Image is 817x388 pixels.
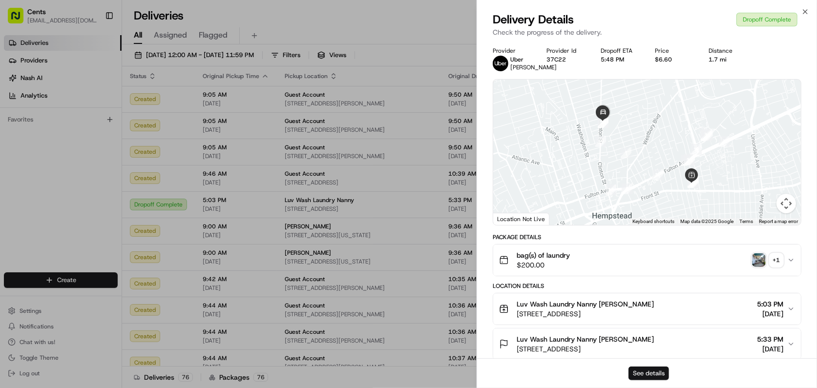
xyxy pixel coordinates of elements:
span: • [81,178,84,185]
div: Location Not Live [493,213,549,225]
img: 1738778727109-b901c2ba-d612-49f7-a14d-d897ce62d23f [21,93,38,111]
span: [DATE] [86,151,106,159]
a: Report a map error [759,219,798,224]
input: Clear [25,63,161,73]
img: 1736555255976-a54dd68f-1ca7-489b-9aae-adbdc363a1c4 [20,152,27,160]
span: [DATE] [757,344,783,354]
div: 22 [598,117,608,128]
button: Luv Wash Laundry Nanny [PERSON_NAME][STREET_ADDRESS]5:33 PM[DATE] [493,328,801,360]
span: Pylon [97,242,118,249]
button: See all [151,125,178,137]
img: 1736555255976-a54dd68f-1ca7-489b-9aae-adbdc363a1c4 [20,178,27,186]
div: Location Details [493,282,801,290]
div: 11 [702,130,713,141]
span: [PERSON_NAME] [30,151,79,159]
div: 9 [700,130,711,141]
button: 37C22 [547,56,566,63]
span: [STREET_ADDRESS] [517,344,654,354]
div: 💻 [83,219,90,227]
img: Google [496,212,528,225]
span: Luv Wash Laundry Nanny [PERSON_NAME] [517,334,654,344]
div: Dropoff ETA [601,47,639,55]
div: 7 [719,136,730,147]
div: 5:48 PM [601,56,639,63]
div: Price [655,47,693,55]
div: Start new chat [44,93,160,103]
div: 📗 [10,219,18,227]
div: 3 [681,155,692,166]
button: Start new chat [166,96,178,108]
div: 16 [684,155,695,165]
span: Uber [510,56,524,63]
div: Distance [709,47,748,55]
div: 18 [606,184,616,195]
img: photo_proof_of_pickup image [752,253,766,267]
span: [DATE] [757,309,783,319]
button: Keyboard shortcuts [632,218,674,225]
span: 5:03 PM [757,299,783,309]
a: 📗Knowledge Base [6,214,79,232]
span: • [81,151,84,159]
a: 💻API Documentation [79,214,161,232]
span: Map data ©2025 Google [680,219,733,224]
p: Check the progress of the delivery. [493,27,801,37]
span: [DATE] [86,178,106,185]
div: 19 [595,136,606,147]
div: Provider Id [547,47,586,55]
span: [STREET_ADDRESS] [517,309,654,319]
span: $200.00 [517,260,570,270]
button: bag(s) of laundry$200.00photo_proof_of_pickup image+1 [493,245,801,276]
button: Luv Wash Laundry Nanny [PERSON_NAME][STREET_ADDRESS]5:03 PM[DATE] [493,293,801,325]
a: Open this area in Google Maps (opens a new window) [496,212,528,225]
div: $6.60 [655,56,693,63]
div: 1.7 mi [709,56,748,63]
span: [PERSON_NAME] [510,63,557,71]
a: Terms [739,219,753,224]
div: Package Details [493,233,801,241]
a: Powered byPylon [69,242,118,249]
img: 1736555255976-a54dd68f-1ca7-489b-9aae-adbdc363a1c4 [10,93,27,111]
img: uber-new-logo.jpeg [493,56,508,71]
img: Grace Nketiah [10,142,25,158]
span: Knowledge Base [20,218,75,228]
div: 10 [701,129,712,140]
div: 17 [652,169,663,180]
img: Masood Aslam [10,168,25,184]
img: Nash [10,10,29,29]
span: [PERSON_NAME] [30,178,79,185]
div: 1 [621,147,631,158]
span: Delivery Details [493,12,574,27]
div: + 1 [770,253,783,267]
div: 2 [622,184,632,194]
span: 5:33 PM [757,334,783,344]
button: Map camera controls [776,194,796,213]
div: Provider [493,47,531,55]
p: Welcome 👋 [10,39,178,55]
div: Past conversations [10,127,63,135]
div: 12 [691,144,702,155]
span: Luv Wash Laundry Nanny [PERSON_NAME] [517,299,654,309]
span: API Documentation [92,218,157,228]
div: We're available if you need us! [44,103,134,111]
div: 15 [684,154,695,165]
button: photo_proof_of_pickup image+1 [752,253,783,267]
span: bag(s) of laundry [517,250,570,260]
button: See details [628,367,669,380]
